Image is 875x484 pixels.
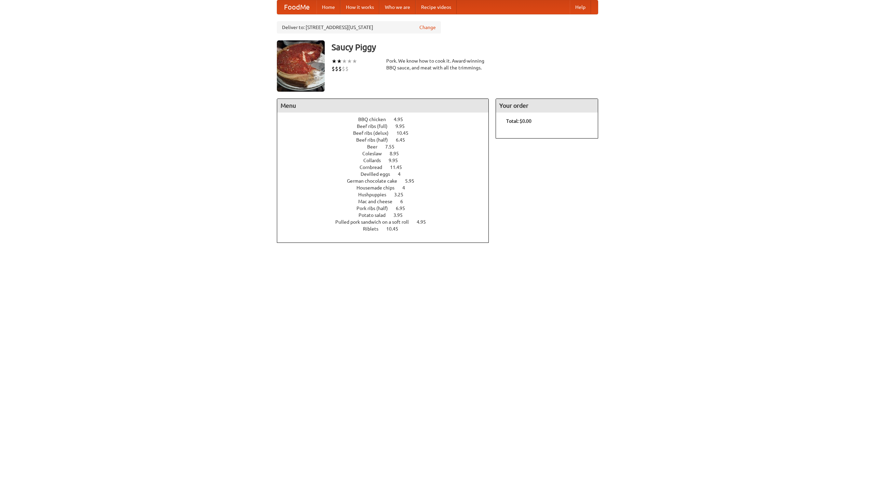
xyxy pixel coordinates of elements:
a: Home [317,0,340,14]
a: Beer 7.55 [367,144,407,149]
a: Pulled pork sandwich on a soft roll 4.95 [335,219,439,225]
span: 6.95 [396,206,412,211]
span: Cornbread [360,165,389,170]
span: Coleslaw [362,151,389,156]
a: Riblets 10.45 [363,226,411,232]
a: BBQ chicken 4.95 [358,117,416,122]
a: Mac and cheese 6 [358,199,416,204]
a: German chocolate cake 5.95 [347,178,427,184]
a: Beef ribs (full) 9.95 [357,123,417,129]
a: Beef ribs (half) 6.45 [356,137,418,143]
span: Devilled eggs [361,171,397,177]
span: 9.95 [389,158,405,163]
a: Cornbread 11.45 [360,165,415,170]
h3: Saucy Piggy [332,40,598,54]
span: Collards [363,158,388,163]
span: 6 [400,199,410,204]
span: Beef ribs (delux) [353,130,395,136]
span: 8.95 [390,151,406,156]
span: Housemade chips [356,185,401,191]
a: Potato salad 3.95 [359,212,415,218]
div: Deliver to: [STREET_ADDRESS][US_STATE] [277,21,441,34]
a: Devilled eggs 4 [361,171,413,177]
span: BBQ chicken [358,117,393,122]
span: Hushpuppies [358,192,393,197]
span: 4 [402,185,412,191]
span: Pork ribs (half) [356,206,395,211]
span: 7.55 [385,144,401,149]
span: Beer [367,144,384,149]
li: $ [345,65,349,73]
img: angular.jpg [277,40,325,92]
span: 9.95 [395,123,412,129]
span: Beef ribs (full) [357,123,394,129]
li: $ [332,65,335,73]
h4: Menu [277,99,488,113]
a: Collards 9.95 [363,158,410,163]
span: Riblets [363,226,385,232]
a: Housemade chips 4 [356,185,418,191]
li: ★ [342,57,347,65]
a: Change [419,24,436,31]
span: 4.95 [394,117,410,122]
a: Who we are [379,0,416,14]
span: 10.45 [396,130,415,136]
span: 6.45 [396,137,412,143]
a: Coleslaw 8.95 [362,151,412,156]
span: 3.95 [393,212,409,218]
a: How it works [340,0,379,14]
span: 10.45 [386,226,405,232]
a: Hushpuppies 3.25 [358,192,416,197]
a: FoodMe [277,0,317,14]
span: Mac and cheese [358,199,399,204]
span: Potato salad [359,212,392,218]
div: Pork. We know how to cook it. Award-winning BBQ sauce, and meat with all the trimmings. [386,57,489,71]
li: ★ [352,57,357,65]
span: Beef ribs (half) [356,137,395,143]
li: ★ [337,57,342,65]
li: $ [338,65,342,73]
a: Recipe videos [416,0,457,14]
li: ★ [332,57,337,65]
span: 5.95 [405,178,421,184]
a: Pork ribs (half) 6.95 [356,206,418,211]
a: Beef ribs (delux) 10.45 [353,130,421,136]
span: German chocolate cake [347,178,404,184]
span: 4.95 [417,219,433,225]
li: $ [335,65,338,73]
b: Total: $0.00 [506,118,531,124]
span: Pulled pork sandwich on a soft roll [335,219,416,225]
span: 11.45 [390,165,409,170]
a: Help [570,0,591,14]
span: 3.25 [394,192,410,197]
li: ★ [347,57,352,65]
span: 4 [398,171,407,177]
h4: Your order [496,99,598,113]
li: $ [342,65,345,73]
